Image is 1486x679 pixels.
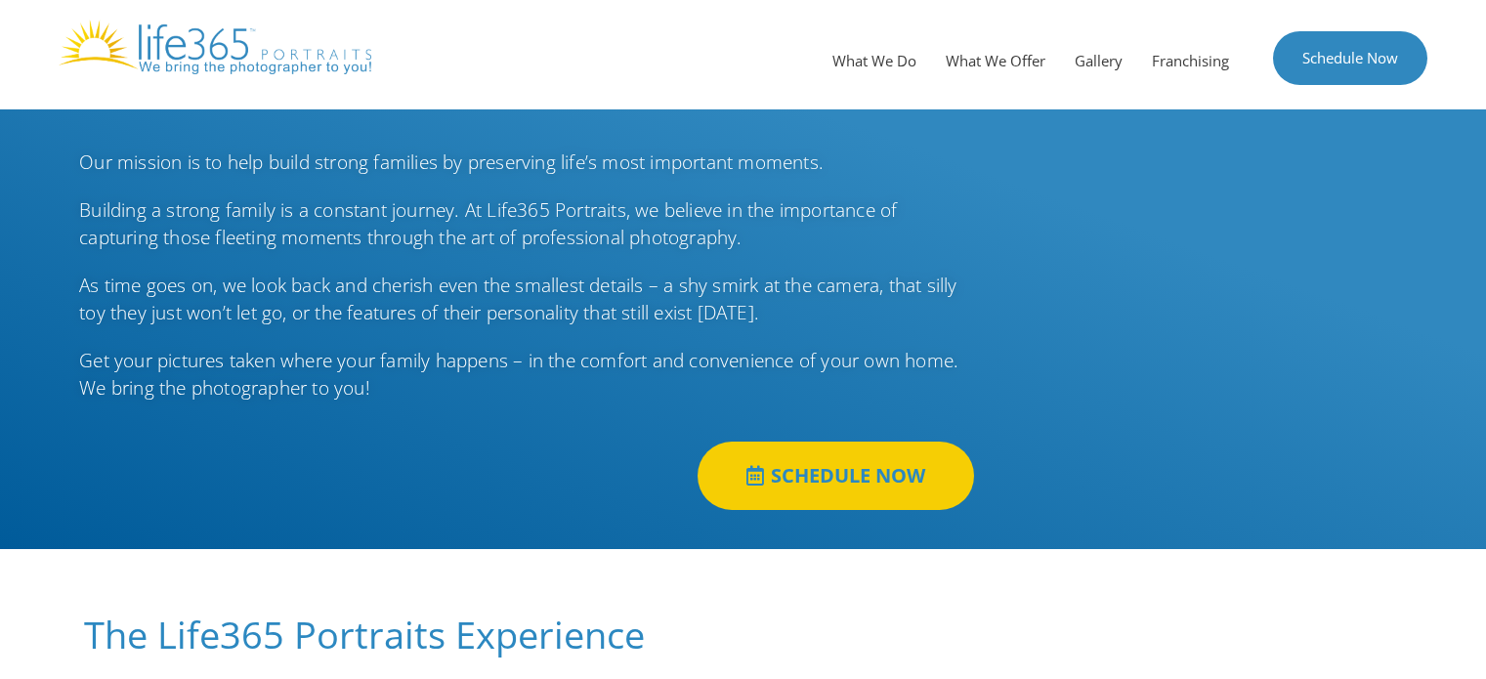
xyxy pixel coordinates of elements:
[79,197,897,251] span: Building a strong family is a constant journey. At Life365 Portraits, we believe in the importanc...
[818,31,931,90] a: What We Do
[1273,31,1427,85] a: Schedule Now
[79,273,956,326] span: As time goes on, we look back and cherish even the smallest details – a shy smirk at the camera, ...
[698,442,974,510] a: SCHEDULE NOW
[771,466,925,486] span: SCHEDULE NOW
[1060,31,1137,90] a: Gallery
[59,20,371,74] img: Life365
[79,348,958,402] span: Get your pictures taken where your family happens – in the comfort and convenience of your own ho...
[84,609,645,659] span: The Life365 Portraits Experience
[931,31,1060,90] a: What We Offer
[79,149,824,175] span: Our mission is to help build strong families by preserving life’s most important moments.
[1137,31,1244,90] a: Franchising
